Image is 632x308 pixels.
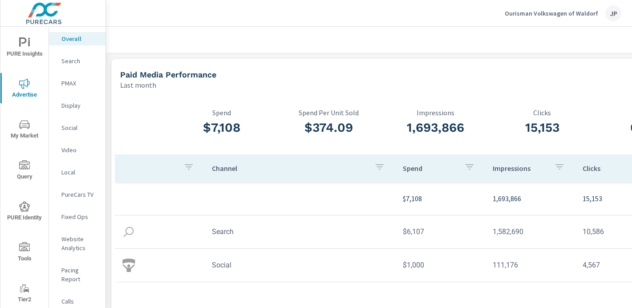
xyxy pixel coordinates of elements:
div: Display [49,99,105,112]
span: My Market [3,119,46,141]
h5: Paid Media Performance [120,70,216,79]
p: Impressions [382,109,489,117]
p: PureCars TV [61,190,98,199]
span: Query [3,160,46,182]
p: Channel [212,164,367,173]
div: Fixed Ops [49,210,105,223]
p: 1,693,866 [493,193,568,204]
td: $6,107 [396,220,486,243]
td: Social [205,254,396,276]
h3: 15,153 [489,120,596,135]
p: Search [61,57,98,65]
div: JP [605,5,621,21]
img: icon-social.svg [122,259,135,272]
span: Advertise [3,78,46,100]
span: PURE Insights [3,37,46,59]
p: Calls [61,297,98,306]
p: Spend [403,164,457,173]
div: Website Analytics [49,232,105,255]
p: Local [61,168,98,177]
p: PMAX [61,79,98,88]
h3: 1,693,866 [382,120,489,135]
p: Video [61,146,98,154]
div: PMAX [49,77,105,90]
td: 1,582,690 [486,220,575,243]
td: 111,176 [486,254,575,276]
p: Website Analytics [61,235,98,252]
span: Tools [3,242,46,264]
div: Search [49,54,105,68]
p: Spend Per Unit Sold [275,109,382,117]
span: Tier2 [3,283,46,305]
p: Overall [61,34,98,43]
p: Fixed Ops [61,212,98,221]
div: Video [49,143,105,157]
p: Last month [120,80,156,90]
p: Clicks [489,109,596,117]
div: PureCars TV [49,188,105,201]
td: Search [205,220,396,243]
p: Impressions [493,164,547,173]
p: Social [61,123,98,132]
img: icon-search.svg [122,225,135,239]
div: Overall [49,32,105,45]
div: Social [49,121,105,134]
p: Pacing Report [61,266,98,284]
p: Spend [168,109,275,117]
p: Display [61,101,98,110]
td: $1,000 [396,254,486,276]
div: Local [49,166,105,179]
p: $7,108 [403,193,478,204]
span: PURE Identity [3,201,46,223]
div: Pacing Report [49,263,105,286]
p: Ourisman Volkswagen of Waldorf [505,9,598,17]
h3: $7,108 [168,120,275,135]
div: Calls [49,295,105,308]
h3: $374.09 [275,120,382,135]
